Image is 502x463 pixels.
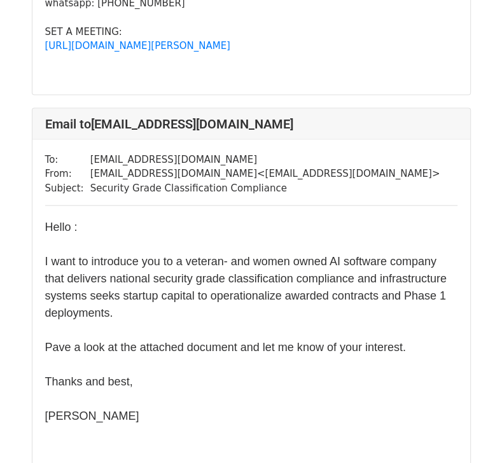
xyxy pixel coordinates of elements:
[45,25,457,39] div: SET A MEETING:
[45,221,78,233] font: Hello :
[45,167,90,181] td: From:
[438,402,502,463] iframe: Chat Widget
[90,181,440,196] td: Security Grade Classification Compliance
[45,410,139,422] font: [PERSON_NAME]
[45,181,90,196] td: Subject:
[45,153,90,167] td: To:
[45,116,457,132] h4: Email to [EMAIL_ADDRESS][DOMAIN_NAME]
[45,255,447,319] font: I want to introduce you to a veteran- and women owned AI software company that delivers national ...
[90,153,440,167] td: [EMAIL_ADDRESS][DOMAIN_NAME]
[45,375,133,388] font: Thanks and best,
[45,341,406,354] font: Pave a look at the attached document and let me know of your interest.
[90,167,440,181] td: [EMAIL_ADDRESS][DOMAIN_NAME] < [EMAIL_ADDRESS][DOMAIN_NAME] >
[45,40,230,52] a: [URL][DOMAIN_NAME][PERSON_NAME]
